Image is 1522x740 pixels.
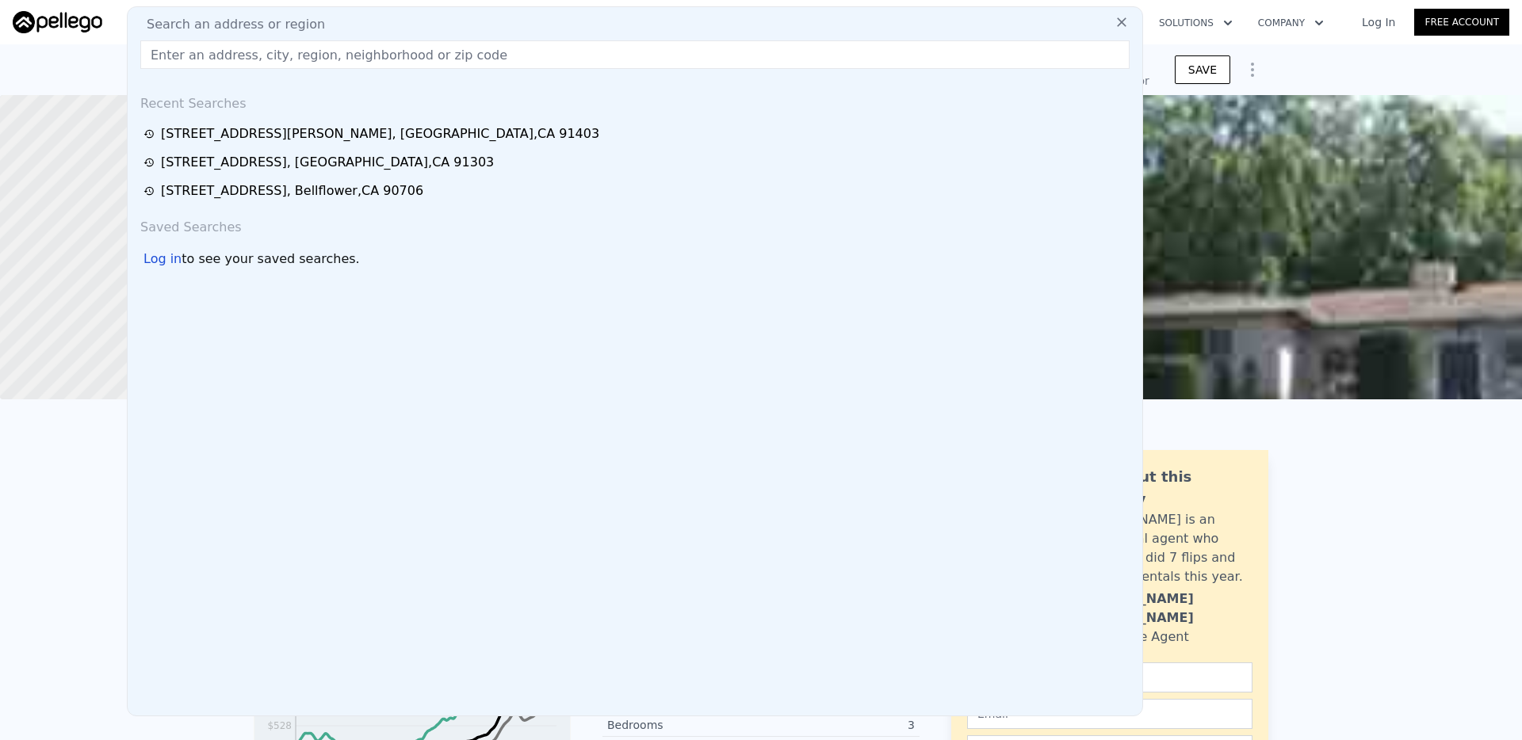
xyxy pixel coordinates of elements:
button: Show Options [1237,54,1268,86]
a: [STREET_ADDRESS][PERSON_NAME], [GEOGRAPHIC_DATA],CA 91403 [143,124,1131,143]
div: 3 [761,717,915,733]
div: Saved Searches [134,205,1136,243]
a: [STREET_ADDRESS], [GEOGRAPHIC_DATA],CA 91303 [143,153,1131,172]
div: [STREET_ADDRESS][PERSON_NAME] , [GEOGRAPHIC_DATA] , CA 91403 [161,124,599,143]
div: [STREET_ADDRESS] , [GEOGRAPHIC_DATA] , CA 91303 [161,153,494,172]
img: Pellego [13,11,102,33]
button: Solutions [1146,9,1245,37]
div: Recent Searches [134,82,1136,120]
a: Free Account [1414,9,1509,36]
div: Ask about this property [1076,466,1252,510]
a: [STREET_ADDRESS], Bellflower,CA 90706 [143,181,1131,200]
button: Company [1245,9,1337,37]
div: [PERSON_NAME] is an active local agent who personally did 7 flips and bought 3 rentals this year. [1076,510,1252,586]
div: [STREET_ADDRESS] , Bellflower , CA 90706 [161,181,423,200]
a: Log In [1343,14,1414,30]
div: [PERSON_NAME] [PERSON_NAME] [1076,589,1252,627]
input: Enter an address, city, region, neighborhood or zip code [140,40,1130,69]
div: Log in [143,250,182,269]
span: Search an address or region [134,15,325,34]
div: Bedrooms [607,717,761,733]
div: Off Market, last sold for [1019,73,1149,89]
tspan: $528 [267,720,292,731]
span: to see your saved searches. [182,250,359,269]
button: SAVE [1175,55,1230,84]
